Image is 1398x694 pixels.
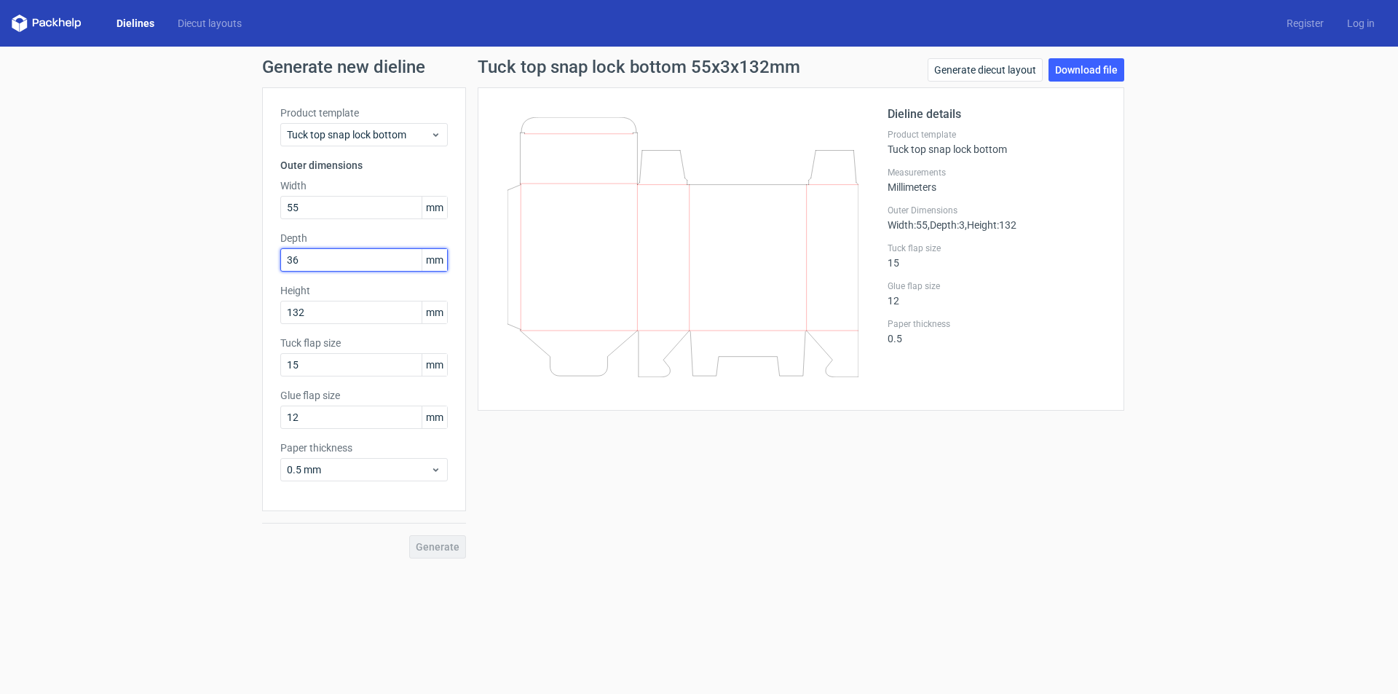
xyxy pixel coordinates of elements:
span: , Height : 132 [965,219,1016,231]
label: Depth [280,231,448,245]
a: Generate diecut layout [928,58,1043,82]
span: 0.5 mm [287,462,430,477]
span: mm [422,354,447,376]
div: 12 [888,280,1106,307]
div: Tuck top snap lock bottom [888,129,1106,155]
div: Millimeters [888,167,1106,193]
label: Height [280,283,448,298]
label: Measurements [888,167,1106,178]
label: Paper thickness [280,441,448,455]
h3: Outer dimensions [280,158,448,173]
label: Paper thickness [888,318,1106,330]
div: 0.5 [888,318,1106,344]
a: Dielines [105,16,166,31]
a: Download file [1048,58,1124,82]
span: mm [422,301,447,323]
label: Outer Dimensions [888,205,1106,216]
a: Log in [1335,16,1386,31]
label: Tuck flap size [280,336,448,350]
span: mm [422,197,447,218]
h1: Generate new dieline [262,58,1136,76]
label: Width [280,178,448,193]
label: Tuck flap size [888,242,1106,254]
span: mm [422,249,447,271]
a: Diecut layouts [166,16,253,31]
span: mm [422,406,447,428]
span: Tuck top snap lock bottom [287,127,430,142]
label: Product template [888,129,1106,141]
label: Glue flap size [888,280,1106,292]
label: Product template [280,106,448,120]
span: Width : 55 [888,219,928,231]
a: Register [1275,16,1335,31]
span: , Depth : 3 [928,219,965,231]
div: 15 [888,242,1106,269]
h1: Tuck top snap lock bottom 55x3x132mm [478,58,800,76]
h2: Dieline details [888,106,1106,123]
label: Glue flap size [280,388,448,403]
